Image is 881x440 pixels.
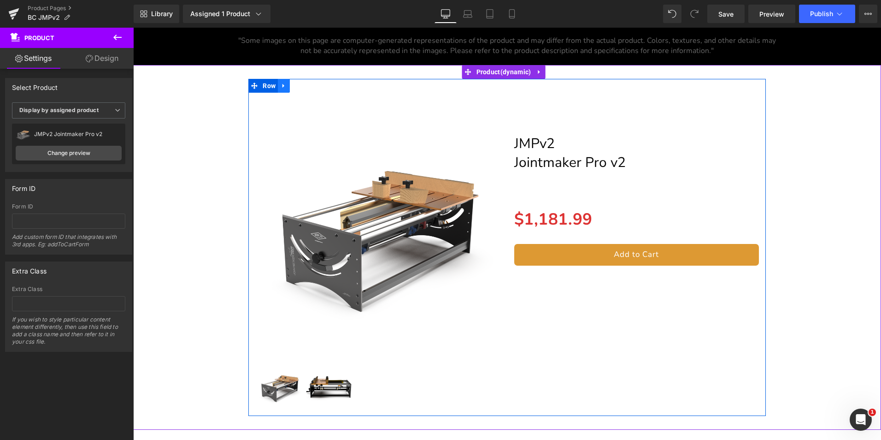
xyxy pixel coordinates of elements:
[16,146,122,161] a: Change preview
[12,78,58,91] div: Select Product
[28,5,134,12] a: Product Pages
[172,336,219,383] img: JMPv2 Jointmaker Pro v2
[759,9,784,19] span: Preview
[748,5,795,23] a: Preview
[435,5,457,23] a: Desktop
[190,9,263,18] div: Assigned 1 Product
[12,262,47,275] div: Extra Class
[869,409,876,416] span: 1
[145,51,157,65] a: Expand / Collapse
[19,107,99,113] b: Display by assigned product
[501,5,523,23] a: Mobile
[16,127,30,142] img: pImage
[341,37,400,51] span: Product
[105,8,643,28] span: "Some images on this page are computer-generated representations of the product and may differ fr...
[151,10,173,18] span: Library
[859,5,877,23] button: More
[34,131,122,137] div: JMPv2 Jointmaker Pro v2
[122,83,367,328] img: JMPv2 Jointmaker Pro v2
[479,5,501,23] a: Tablet
[12,286,125,292] div: Extra Class
[381,177,459,206] span: $1,181.99
[663,5,681,23] button: Undo
[134,5,179,23] a: New Library
[12,203,125,210] div: Form ID
[850,409,872,431] iframe: Intercom live chat
[400,37,412,51] a: Expand / Collapse
[69,48,135,69] a: Design
[12,179,35,192] div: Form ID
[12,233,125,254] div: Add custom form ID that integrates with 3rd apps. Eg: addToCartForm
[799,5,855,23] button: Publish
[718,9,734,19] span: Save
[127,51,145,65] span: Row
[457,5,479,23] a: Laptop
[810,10,833,18] span: Publish
[123,336,170,383] img: JMPv2 Jointmaker Pro v2
[12,316,125,351] div: If you wish to style particular content element differently, then use this field to add a class n...
[381,125,493,144] span: Jointmaker Pro v2
[24,34,54,42] span: Product
[685,5,704,23] button: Redo
[381,107,626,125] h1: JMPv2
[381,216,626,238] button: Add to Cart
[28,14,60,21] span: BC JMPv2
